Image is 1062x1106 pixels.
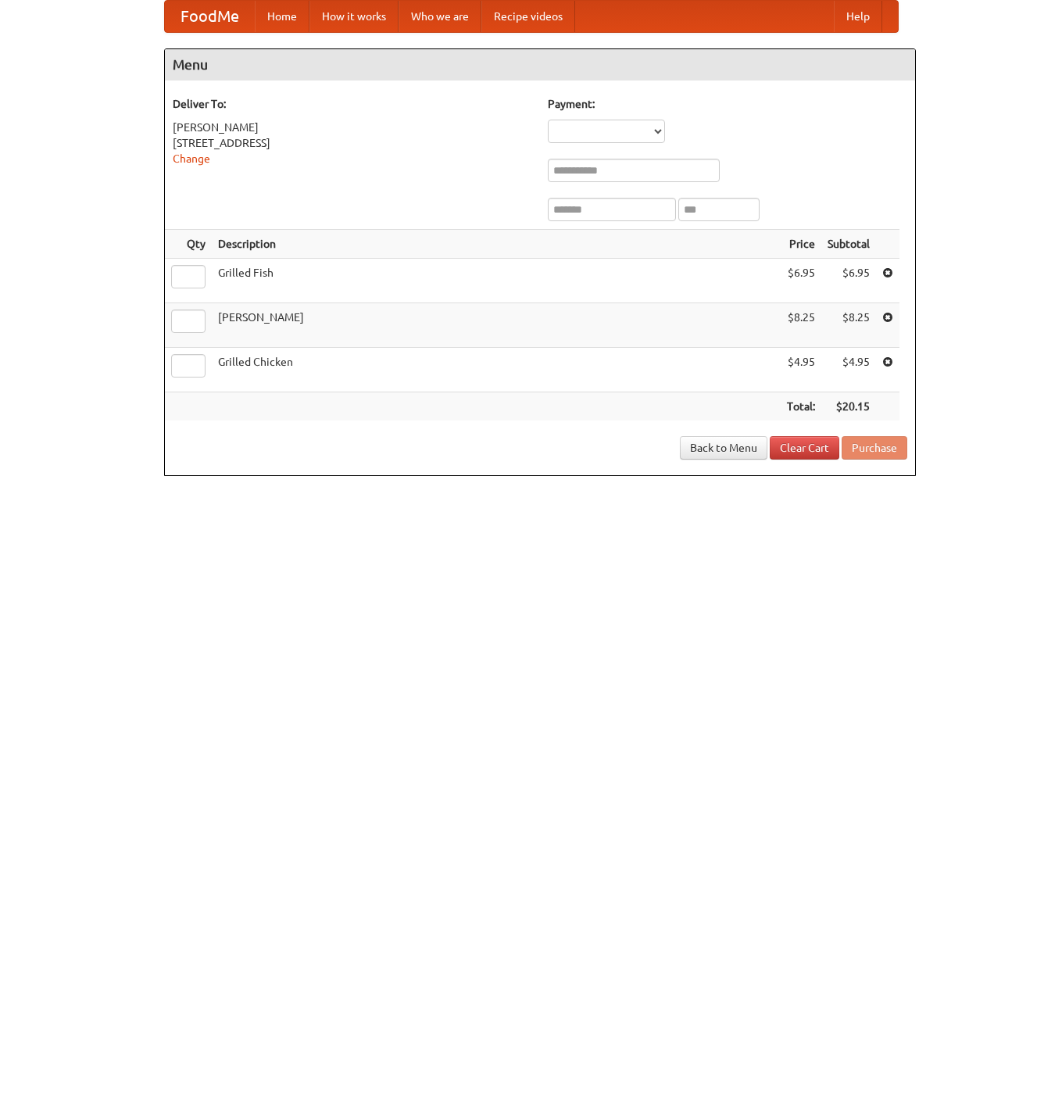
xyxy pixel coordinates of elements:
[821,259,876,303] td: $6.95
[309,1,399,32] a: How it works
[821,303,876,348] td: $8.25
[834,1,882,32] a: Help
[781,392,821,421] th: Total:
[173,96,532,112] h5: Deliver To:
[548,96,907,112] h5: Payment:
[399,1,481,32] a: Who we are
[212,230,781,259] th: Description
[173,152,210,165] a: Change
[842,436,907,460] button: Purchase
[212,259,781,303] td: Grilled Fish
[212,303,781,348] td: [PERSON_NAME]
[680,436,767,460] a: Back to Menu
[781,348,821,392] td: $4.95
[165,49,915,81] h4: Menu
[165,1,255,32] a: FoodMe
[770,436,839,460] a: Clear Cart
[212,348,781,392] td: Grilled Chicken
[781,259,821,303] td: $6.95
[255,1,309,32] a: Home
[781,230,821,259] th: Price
[821,392,876,421] th: $20.15
[481,1,575,32] a: Recipe videos
[781,303,821,348] td: $8.25
[173,120,532,135] div: [PERSON_NAME]
[821,348,876,392] td: $4.95
[821,230,876,259] th: Subtotal
[173,135,532,151] div: [STREET_ADDRESS]
[165,230,212,259] th: Qty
